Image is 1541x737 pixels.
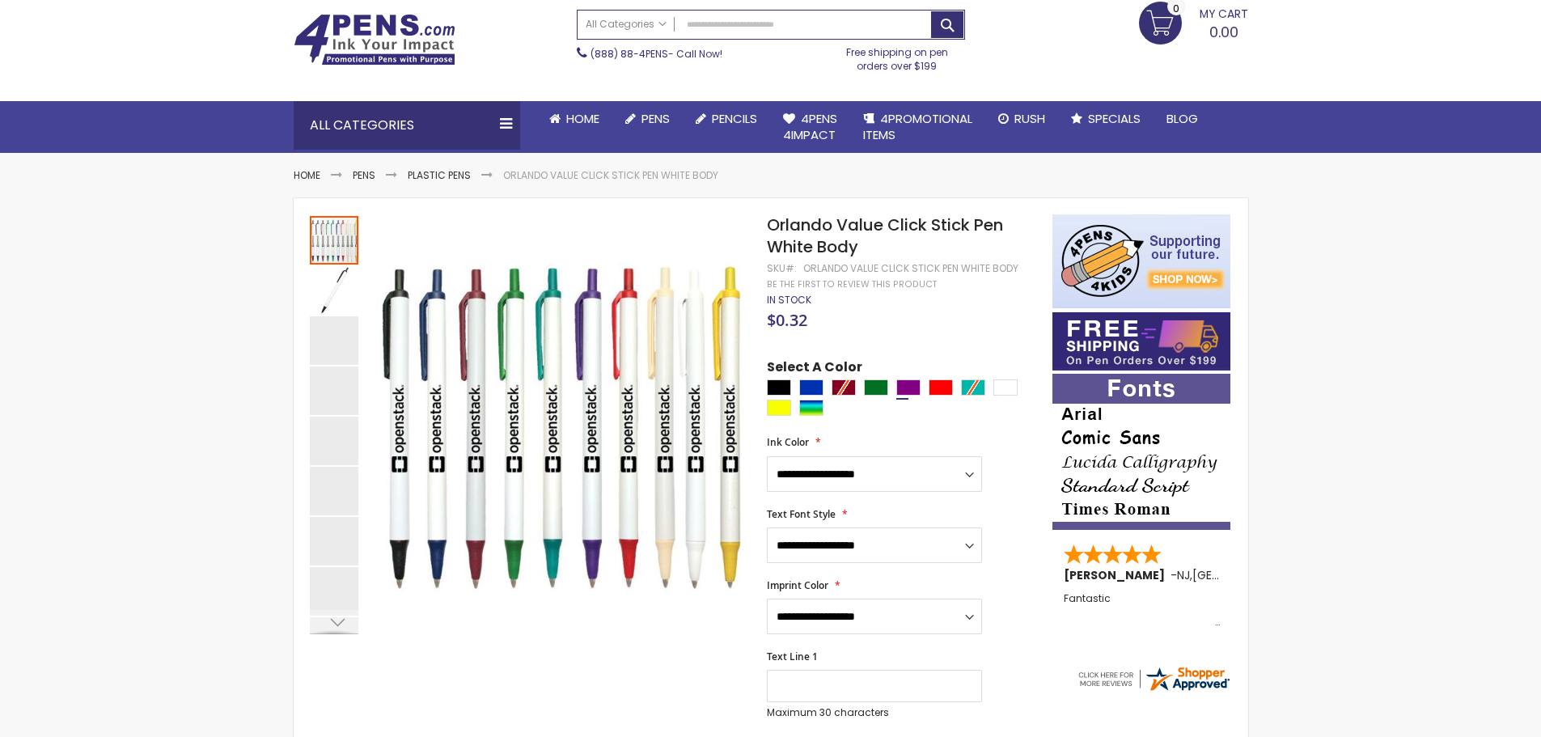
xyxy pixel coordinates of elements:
div: Fantastic [1064,593,1221,628]
a: 4Pens4impact [770,101,850,154]
span: All Categories [586,18,667,31]
a: Rush [985,101,1058,137]
span: Text Line 1 [767,650,818,663]
div: White [993,379,1018,396]
img: Orlando Value Click Stick Pen White Body [376,238,746,608]
div: Orlando Value Click Stick Pen White Body [310,214,360,265]
span: Blog [1166,110,1198,127]
span: 4Pens 4impact [783,110,837,143]
a: Blog [1154,101,1211,137]
div: Green [864,379,888,396]
div: Next [310,610,358,634]
div: Orlando Value Click Stick Pen White Body [310,265,360,315]
span: $0.32 [767,309,807,331]
p: Maximum 30 characters [767,706,982,719]
span: 0 [1173,1,1179,16]
li: Orlando Value Click Stick Pen White Body [503,169,718,182]
a: 4PROMOTIONALITEMS [850,101,985,154]
div: Orlando Value Click Stick Pen White Body [310,565,360,616]
div: Orlando Value Click Stick Pen White Body [310,365,360,415]
div: Yellow [767,400,791,416]
span: [GEOGRAPHIC_DATA] [1192,567,1311,583]
a: (888) 88-4PENS [591,47,668,61]
div: Black [767,379,791,396]
span: Orlando Value Click Stick Pen White Body [767,214,1003,258]
span: Pencils [712,110,757,127]
a: Pens [612,101,683,137]
a: Specials [1058,101,1154,137]
span: Rush [1014,110,1045,127]
div: Purple [896,379,921,396]
a: Home [294,168,320,182]
a: Pens [353,168,375,182]
div: Free shipping on pen orders over $199 [829,40,965,72]
img: 4Pens Custom Pens and Promotional Products [294,14,455,66]
span: - , [1171,567,1311,583]
div: Red [929,379,953,396]
div: Availability [767,294,811,307]
span: - Call Now! [591,47,722,61]
span: Text Font Style [767,507,836,521]
span: Select A Color [767,358,862,380]
a: Plastic Pens [408,168,471,182]
div: Orlando Value Click Stick Pen White Body [310,515,360,565]
a: All Categories [578,11,675,37]
img: Free shipping on orders over $199 [1052,312,1230,371]
img: font-personalization-examples [1052,374,1230,530]
span: [PERSON_NAME] [1064,567,1171,583]
a: 0.00 0 [1139,2,1248,42]
img: 4pens 4 kids [1052,214,1230,308]
span: Pens [641,110,670,127]
div: Blue [799,379,823,396]
div: Orlando Value Click Stick Pen White Body [310,315,360,365]
span: 0.00 [1209,22,1238,42]
span: Home [566,110,599,127]
span: NJ [1177,567,1190,583]
a: Be the first to review this product [767,278,937,290]
div: Orlando Value Click Stick Pen White Body [310,415,360,465]
span: Imprint Color [767,578,828,592]
div: Orlando Value Click Stick Pen White Body [803,262,1018,275]
div: Orlando Value Click Stick Pen White Body [310,465,360,515]
span: Ink Color [767,435,809,449]
div: Assorted [799,400,823,416]
a: Pencils [683,101,770,137]
span: 4PROMOTIONAL ITEMS [863,110,972,143]
span: Specials [1088,110,1141,127]
a: Home [536,101,612,137]
img: 4pens.com widget logo [1076,664,1231,693]
span: In stock [767,293,811,307]
img: Orlando Value Click Stick Pen White Body [310,266,358,315]
a: 4pens.com certificate URL [1076,683,1231,697]
div: All Categories [294,101,520,150]
strong: SKU [767,261,797,275]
